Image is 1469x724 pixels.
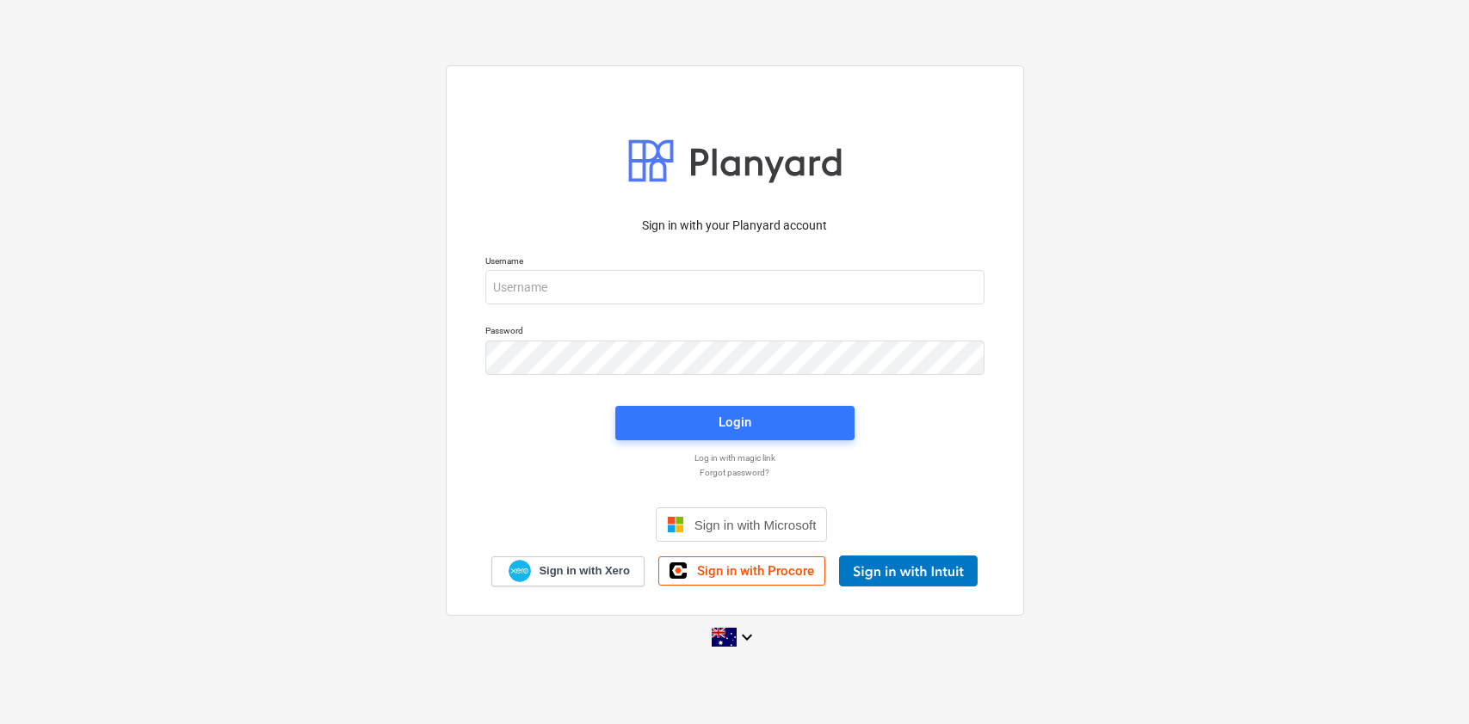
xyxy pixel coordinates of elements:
span: Sign in with Xero [539,563,629,579]
span: Sign in with Procore [697,563,814,579]
img: Xero logo [509,560,531,583]
img: Microsoft logo [667,516,684,533]
p: Username [485,255,984,270]
i: keyboard_arrow_down [737,627,757,647]
a: Sign in with Procore [658,556,825,586]
span: Sign in with Microsoft [694,518,817,532]
div: Login [719,411,751,433]
p: Password [485,325,984,340]
p: Sign in with your Planyard account [485,217,984,235]
button: Login [615,406,855,440]
a: Forgot password? [477,467,993,478]
a: Sign in with Xero [491,556,645,586]
input: Username [485,270,984,304]
a: Log in with magic link [477,452,993,463]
